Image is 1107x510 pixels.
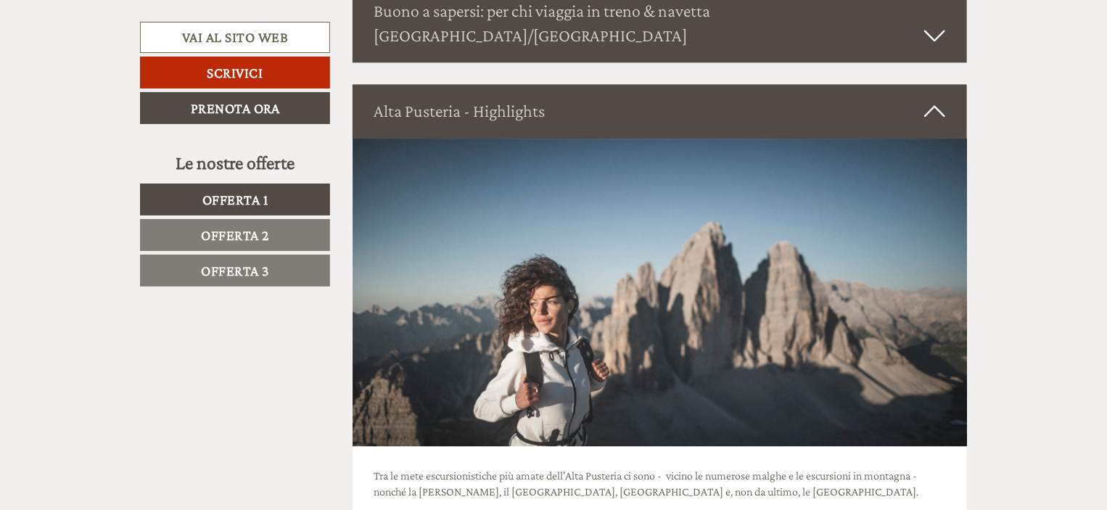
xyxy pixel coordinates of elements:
div: Alta Pusteria - Highlights [353,84,968,138]
span: Offerta 3 [201,263,269,279]
a: Vai al sito web [140,22,330,53]
p: Tra le mete escursionistiche più amate dell'Alta Pusteria ci sono - vicino le numerose malghe e l... [374,468,946,501]
span: Offerta 1 [202,192,268,207]
a: Prenota ora [140,92,330,124]
a: Scrivici [140,57,330,89]
span: Offerta 2 [201,227,269,243]
div: Le nostre offerte [140,149,330,176]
